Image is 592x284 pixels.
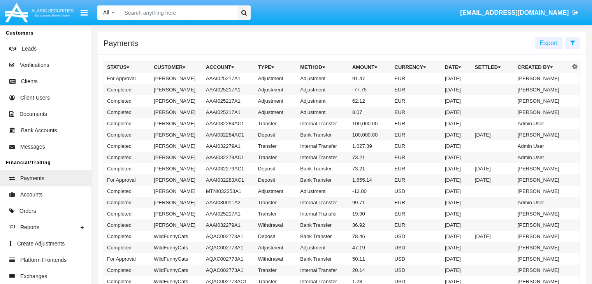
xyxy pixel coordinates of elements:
[203,253,255,265] td: AQAC002773A1
[349,163,392,174] td: 73.21
[392,253,442,265] td: USD
[392,129,442,140] td: EUR
[104,197,151,208] td: Completed
[515,253,570,265] td: [PERSON_NAME]
[349,73,392,84] td: 91.47
[255,107,297,118] td: Adjustment
[203,174,255,186] td: AAAI032283AC1
[349,242,392,253] td: 47.19
[515,73,570,84] td: [PERSON_NAME]
[515,152,570,163] td: Admin User
[392,186,442,197] td: USD
[104,73,151,84] td: For Approval
[442,73,472,84] td: [DATE]
[151,242,203,253] td: WildFunnyCats
[297,242,349,253] td: Adjustment
[255,140,297,152] td: Transfer
[203,186,255,197] td: MTNI032253A1
[203,61,255,73] th: Account
[297,73,349,84] td: Adjustment
[151,95,203,107] td: [PERSON_NAME]
[104,253,151,265] td: For Approval
[255,163,297,174] td: Deposit
[151,186,203,197] td: [PERSON_NAME]
[349,197,392,208] td: 99.71
[515,186,570,197] td: [PERSON_NAME]
[515,242,570,253] td: [PERSON_NAME]
[472,163,515,174] td: [DATE]
[472,174,515,186] td: [DATE]
[151,107,203,118] td: [PERSON_NAME]
[297,197,349,208] td: Internal Transfer
[442,152,472,163] td: [DATE]
[349,174,392,186] td: 1,655.14
[104,118,151,129] td: Completed
[21,77,38,86] span: Clients
[392,197,442,208] td: EUR
[203,118,255,129] td: AAAI032284AC1
[151,140,203,152] td: [PERSON_NAME]
[104,84,151,95] td: Completed
[442,265,472,276] td: [DATE]
[297,174,349,186] td: Bank Transfer
[104,129,151,140] td: Completed
[255,95,297,107] td: Adjustment
[349,253,392,265] td: 50.11
[515,265,570,276] td: [PERSON_NAME]
[442,186,472,197] td: [DATE]
[349,219,392,231] td: 36.92
[255,186,297,197] td: Adjustment
[392,242,442,253] td: USD
[472,231,515,242] td: [DATE]
[442,208,472,219] td: [DATE]
[104,107,151,118] td: Completed
[349,95,392,107] td: 62.12
[515,95,570,107] td: [PERSON_NAME]
[151,208,203,219] td: [PERSON_NAME]
[392,118,442,129] td: EUR
[540,40,558,46] span: Export
[457,2,582,24] a: [EMAIL_ADDRESS][DOMAIN_NAME]
[442,197,472,208] td: [DATE]
[255,73,297,84] td: Adjustment
[442,253,472,265] td: [DATE]
[392,265,442,276] td: USD
[392,208,442,219] td: EUR
[297,219,349,231] td: Bank Transfer
[20,272,47,280] span: Exchanges
[255,253,297,265] td: Withdrawal
[151,61,203,73] th: Customer
[297,61,349,73] th: Method
[121,5,235,20] input: Search
[515,118,570,129] td: Admin User
[151,84,203,95] td: [PERSON_NAME]
[349,107,392,118] td: 8.07
[20,256,67,264] span: Platform Frontends
[255,129,297,140] td: Deposit
[203,95,255,107] td: AAAI025217A1
[104,140,151,152] td: Completed
[151,253,203,265] td: WildFunnyCats
[442,163,472,174] td: [DATE]
[203,107,255,118] td: AAAI025217A1
[20,191,43,199] span: Accounts
[19,110,47,118] span: Documents
[104,208,151,219] td: Completed
[392,174,442,186] td: EUR
[151,197,203,208] td: [PERSON_NAME]
[151,231,203,242] td: WildFunnyCats
[255,174,297,186] td: Deposit
[151,174,203,186] td: [PERSON_NAME]
[515,129,570,140] td: [PERSON_NAME]
[297,253,349,265] td: Bank Transfer
[255,118,297,129] td: Transfer
[297,152,349,163] td: Internal Transfer
[255,242,297,253] td: Adjustment
[515,163,570,174] td: [PERSON_NAME]
[349,208,392,219] td: 19.90
[4,1,75,24] img: Logo image
[442,118,472,129] td: [DATE]
[203,152,255,163] td: AAAI032279AC1
[203,242,255,253] td: AQAC002773A1
[515,61,570,73] th: Created By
